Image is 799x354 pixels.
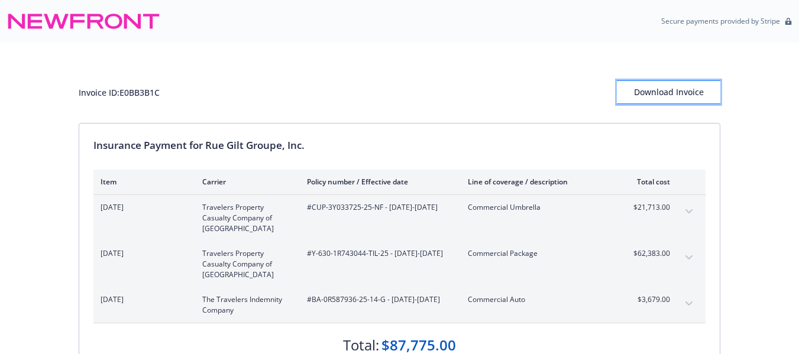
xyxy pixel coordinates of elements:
span: Commercial Umbrella [468,202,607,213]
button: expand content [680,294,698,313]
span: Commercial Package [468,248,607,259]
span: #Y-630-1R743044-TIL-25 - [DATE]-[DATE] [307,248,449,259]
span: $21,713.00 [626,202,670,213]
span: #CUP-3Y033725-25-NF - [DATE]-[DATE] [307,202,449,213]
button: expand content [680,248,698,267]
span: The Travelers Indemnity Company [202,294,288,316]
span: Travelers Property Casualty Company of [GEOGRAPHIC_DATA] [202,202,288,234]
span: [DATE] [101,294,183,305]
div: [DATE]Travelers Property Casualty Company of [GEOGRAPHIC_DATA]#Y-630-1R743044-TIL-25 - [DATE]-[DA... [93,241,706,287]
span: [DATE] [101,248,183,259]
span: Commercial Auto [468,294,607,305]
div: Total cost [626,177,670,187]
div: [DATE]Travelers Property Casualty Company of [GEOGRAPHIC_DATA]#CUP-3Y033725-25-NF - [DATE]-[DATE]... [93,195,706,241]
span: #BA-0R587936-25-14-G - [DATE]-[DATE] [307,294,449,305]
div: Item [101,177,183,187]
p: Secure payments provided by Stripe [661,16,780,26]
span: Travelers Property Casualty Company of [GEOGRAPHIC_DATA] [202,248,288,280]
button: Download Invoice [617,80,720,104]
div: Insurance Payment for Rue Gilt Groupe, Inc. [93,138,706,153]
span: [DATE] [101,202,183,213]
div: [DATE]The Travelers Indemnity Company#BA-0R587936-25-14-G - [DATE]-[DATE]Commercial Auto$3,679.00... [93,287,706,323]
span: $62,383.00 [626,248,670,259]
div: Line of coverage / description [468,177,607,187]
div: Policy number / Effective date [307,177,449,187]
button: expand content [680,202,698,221]
div: Invoice ID: E0BB3B1C [79,86,160,99]
span: $3,679.00 [626,294,670,305]
div: Carrier [202,177,288,187]
div: Download Invoice [617,81,720,103]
